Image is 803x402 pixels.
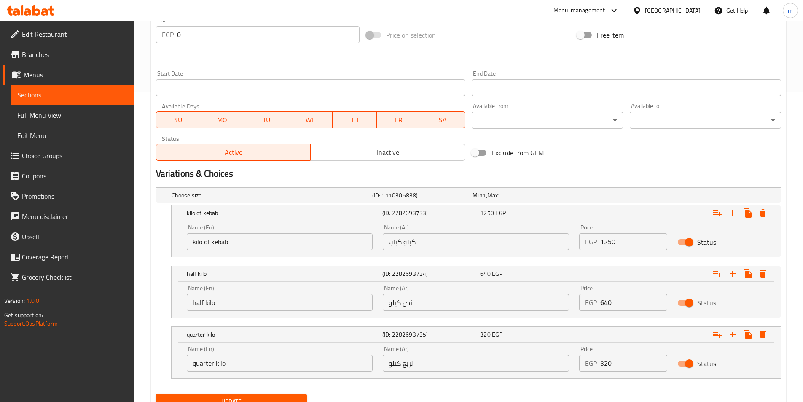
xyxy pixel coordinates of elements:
[177,26,360,43] input: Please enter price
[710,327,725,342] button: Add choice group
[600,294,667,311] input: Please enter price
[600,355,667,372] input: Please enter price
[4,318,58,329] a: Support.OpsPlatform
[187,330,379,339] h5: quarter kilo
[710,266,725,281] button: Add choice group
[22,29,127,39] span: Edit Restaurant
[788,6,793,15] span: m
[156,111,201,128] button: SU
[498,190,501,201] span: 1
[480,268,490,279] span: 640
[597,30,624,40] span: Free item
[480,208,494,219] span: 1250
[382,270,477,278] h5: (ID: 2282693734)
[17,130,127,140] span: Edit Menu
[156,188,781,203] div: Expand
[424,114,462,126] span: SA
[187,270,379,278] h5: half kilo
[3,166,134,186] a: Coupons
[491,148,544,158] span: Exclude from GEM
[480,329,490,340] span: 320
[24,70,127,80] span: Menus
[492,268,502,279] span: EGP
[292,114,329,126] span: WE
[172,327,781,342] div: Expand
[17,110,127,120] span: Full Menu View
[755,205,771,221] button: Delete kilo of kebab
[553,5,605,16] div: Menu-management
[3,186,134,206] a: Promotions
[200,111,244,128] button: MO
[288,111,333,128] button: WE
[11,105,134,125] a: Full Menu View
[244,111,289,128] button: TU
[740,205,755,221] button: Clone new choice
[22,151,127,161] span: Choice Groups
[710,205,725,221] button: Add choice group
[473,190,482,201] span: Min
[382,330,477,339] h5: (ID: 2282693735)
[22,232,127,242] span: Upsell
[697,359,716,369] span: Status
[187,233,373,250] input: Enter name En
[156,144,311,161] button: Active
[3,146,134,166] a: Choice Groups
[22,211,127,221] span: Menu disclaimer
[755,266,771,281] button: Delete half kilo
[740,266,755,281] button: Clone new choice
[725,327,740,342] button: Add new choice
[725,205,740,221] button: Add new choice
[383,233,569,250] input: Enter name Ar
[187,355,373,372] input: Enter name En
[725,266,740,281] button: Add new choice
[3,44,134,65] a: Branches
[22,171,127,181] span: Coupons
[187,294,373,311] input: Enter name En
[740,327,755,342] button: Clone new choice
[697,237,716,247] span: Status
[386,30,436,40] span: Price on selection
[483,190,486,201] span: 1
[755,327,771,342] button: Delete quarter kilo
[421,111,465,128] button: SA
[172,205,781,221] div: Expand
[630,112,781,129] div: ​
[22,272,127,282] span: Grocery Checklist
[495,208,506,219] span: EGP
[204,114,241,126] span: MO
[314,146,462,159] span: Inactive
[585,237,597,247] p: EGP
[160,114,197,126] span: SU
[160,146,307,159] span: Active
[492,329,502,340] span: EGP
[3,206,134,227] a: Menu disclaimer
[172,191,369,200] h5: Choose size
[17,90,127,100] span: Sections
[472,112,623,129] div: ​
[645,6,701,15] div: [GEOGRAPHIC_DATA]
[585,358,597,368] p: EGP
[4,310,43,321] span: Get support on:
[600,233,667,250] input: Please enter price
[11,125,134,146] a: Edit Menu
[22,191,127,201] span: Promotions
[22,49,127,59] span: Branches
[473,191,569,200] div: ,
[156,167,781,180] h2: Variations & Choices
[585,297,597,308] p: EGP
[697,298,716,308] span: Status
[383,355,569,372] input: Enter name Ar
[380,114,418,126] span: FR
[333,111,377,128] button: TH
[3,24,134,44] a: Edit Restaurant
[11,85,134,105] a: Sections
[382,209,477,217] h5: (ID: 2282693733)
[372,191,469,200] h5: (ID: 1110305838)
[26,295,39,306] span: 1.0.0
[172,266,781,281] div: Expand
[4,295,25,306] span: Version:
[162,30,174,40] p: EGP
[487,190,498,201] span: Max
[3,267,134,287] a: Grocery Checklist
[383,294,569,311] input: Enter name Ar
